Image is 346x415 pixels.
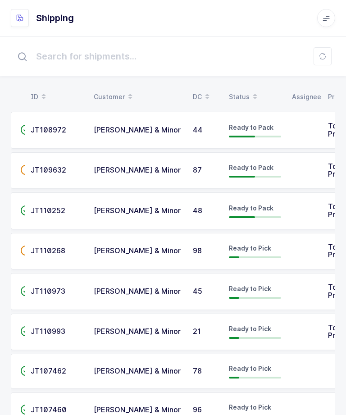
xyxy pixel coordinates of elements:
span: [PERSON_NAME] & Minor [94,206,181,215]
span: JT107460 [31,405,67,414]
span: [PERSON_NAME] & Minor [94,405,181,414]
span: JT107462 [31,366,66,375]
div: Customer [94,89,182,105]
span: JT109632 [31,165,66,174]
span:  [20,366,31,375]
div: ID [31,89,83,105]
span: 96 [193,405,202,414]
span: JT110268 [31,246,65,255]
span: Ready to Pack [229,164,273,171]
span: 98 [193,246,202,255]
span: JT108972 [31,125,66,134]
span: Ready to Pick [229,244,271,252]
input: Search for shipments... [11,42,335,71]
div: DC [193,89,218,105]
span: [PERSON_NAME] & Minor [94,366,181,375]
div: Assignee [292,89,317,105]
span: Ready to Pack [229,204,273,212]
div: Status [229,89,281,105]
span:  [20,327,31,336]
span: Ready to Pick [229,365,271,372]
h1: Shipping [36,11,74,25]
span:  [20,165,31,174]
span: JT110993 [31,327,65,336]
span: 44 [193,125,203,134]
span: [PERSON_NAME] & Minor [94,165,181,174]
span: 21 [193,327,201,336]
span: 87 [193,165,202,174]
span: Ready to Pick [229,403,271,411]
span: [PERSON_NAME] & Minor [94,327,181,336]
span: [PERSON_NAME] & Minor [94,287,181,296]
span:  [20,206,31,215]
span:  [20,125,31,134]
span: JT110252 [31,206,65,215]
span: Ready to Pick [229,325,271,333]
span: 48 [193,206,202,215]
span: 45 [193,287,202,296]
span:  [20,246,31,255]
span: Ready to Pack [229,123,273,131]
span: Ready to Pick [229,285,271,292]
span: [PERSON_NAME] & Minor [94,246,181,255]
span:  [20,287,31,296]
span: JT110973 [31,287,65,296]
span: 78 [193,366,202,375]
span:  [20,405,31,414]
span: [PERSON_NAME] & Minor [94,125,181,134]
